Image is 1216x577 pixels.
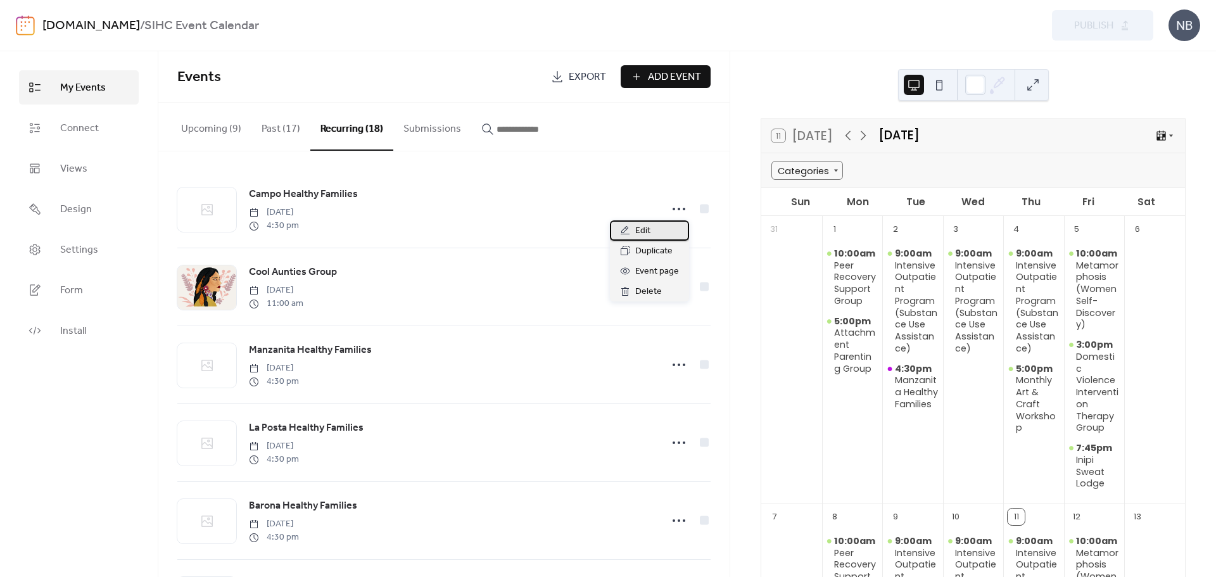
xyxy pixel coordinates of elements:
span: Views [60,162,87,177]
span: 4:30 pm [249,531,299,544]
div: Fri [1060,188,1117,215]
a: La Posta Healthy Families [249,420,364,436]
div: 31 [766,221,782,238]
b: SIHC Event Calendar [144,14,259,38]
div: Manzanita Healthy Families [895,374,938,410]
div: 2 [887,221,903,238]
div: 12 [1068,509,1085,525]
img: logo [16,15,35,35]
div: [DATE] [878,127,920,145]
div: 8 [826,509,843,525]
span: Form [60,283,83,298]
span: 7:45pm [1076,442,1114,454]
span: Connect [60,121,99,136]
a: Settings [19,232,139,267]
span: [DATE] [249,362,299,375]
a: My Events [19,70,139,105]
span: 10:00am [1076,535,1119,547]
div: Sun [771,188,829,215]
span: 9:00am [895,248,934,260]
a: Add Event [621,65,711,88]
button: Recurring (18) [310,103,393,151]
div: Intensive Outpatient Program (Substance Use Assistance) [895,260,938,355]
div: 13 [1129,509,1146,525]
div: Attachment Parenting Group [834,327,877,374]
div: Sat [1117,188,1175,215]
span: Event page [635,264,679,279]
span: 9:00am [895,535,934,547]
div: Monthly Art & Craft Workshop [1003,363,1064,434]
a: Form [19,273,139,307]
span: 5:00pm [1016,363,1054,375]
div: NB [1168,10,1200,41]
span: 3:00pm [1076,339,1115,351]
b: / [140,14,144,38]
div: Monthly Art & Craft Workshop [1016,374,1059,434]
div: Intensive Outpatient Program (Substance Use Assistance) [1016,260,1059,355]
div: Domestic Violence Intervention Therapy Group [1076,351,1119,434]
a: Install [19,314,139,348]
span: Export [569,70,606,85]
span: 4:30pm [895,363,934,375]
div: Metamorphosis (Women Self-Discovery) [1064,248,1125,331]
div: Inipi Sweat Lodge [1076,454,1119,490]
span: Design [60,202,92,217]
div: 11 [1008,509,1024,525]
span: [DATE] [249,440,299,453]
span: Settings [60,243,98,258]
a: Design [19,192,139,226]
div: Tue [887,188,944,215]
button: Past (17) [251,103,310,149]
span: 9:00am [1016,248,1054,260]
span: Edit [635,224,650,239]
div: Metamorphosis (Women Self-Discovery) [1076,260,1119,331]
span: Install [60,324,86,339]
span: 9:00am [955,248,994,260]
div: Inipi Sweat Lodge [1064,442,1125,490]
button: Upcoming (9) [171,103,251,149]
span: 9:00am [1016,535,1054,547]
span: Events [177,63,221,91]
span: Duplicate [635,244,673,259]
div: 3 [947,221,964,238]
div: 10 [947,509,964,525]
a: Manzanita Healthy Families [249,342,372,358]
div: Attachment Parenting Group [822,315,883,375]
div: 9 [887,509,903,525]
div: Thu [1002,188,1060,215]
span: 5:00pm [834,315,873,327]
span: [DATE] [249,517,299,531]
a: Connect [19,111,139,145]
a: [DOMAIN_NAME] [42,14,140,38]
div: 5 [1068,221,1085,238]
span: 4:30 pm [249,219,299,232]
div: Intensive Outpatient Program (Substance Use Assistance) [943,248,1004,354]
div: Mon [829,188,887,215]
a: Campo Healthy Families [249,186,358,203]
a: Export [541,65,616,88]
span: Cool Aunties Group [249,265,337,280]
div: Intensive Outpatient Program (Substance Use Assistance) [1003,248,1064,354]
div: Peer Recovery Support Group [822,248,883,307]
span: 4:30 pm [249,375,299,388]
a: Cool Aunties Group [249,264,337,281]
div: 6 [1129,221,1146,238]
span: Campo Healthy Families [249,187,358,202]
span: 4:30 pm [249,453,299,466]
span: Add Event [648,70,701,85]
span: My Events [60,80,106,96]
div: Peer Recovery Support Group [834,260,877,307]
span: 10:00am [834,535,877,547]
span: 9:00am [955,535,994,547]
span: 10:00am [834,248,877,260]
span: Delete [635,284,662,300]
div: 4 [1008,221,1024,238]
span: La Posta Healthy Families [249,421,364,436]
div: 7 [766,509,782,525]
a: Barona Healthy Families [249,498,357,514]
span: [DATE] [249,206,299,219]
span: 11:00 am [249,297,303,310]
div: Manzanita Healthy Families [882,363,943,410]
div: Intensive Outpatient Program (Substance Use Assistance) [955,260,998,355]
